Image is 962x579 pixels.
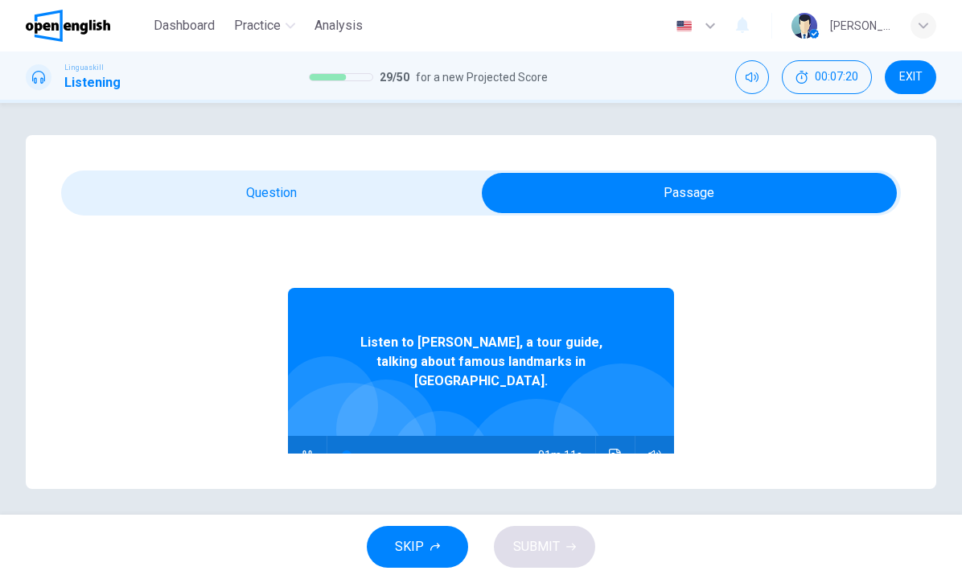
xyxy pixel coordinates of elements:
[26,10,147,42] a: OpenEnglish logo
[234,16,281,35] span: Practice
[735,60,769,94] div: Mute
[830,16,891,35] div: [PERSON_NAME]
[380,68,409,87] span: 29 / 50
[26,10,110,42] img: OpenEnglish logo
[367,526,468,568] button: SKIP
[791,13,817,39] img: Profile picture
[899,71,923,84] span: EXIT
[154,16,215,35] span: Dashboard
[64,62,104,73] span: Linguaskill
[782,60,872,94] button: 00:07:20
[674,20,694,32] img: en
[147,11,221,40] button: Dashboard
[815,71,858,84] span: 00:07:20
[782,60,872,94] div: Hide
[228,11,302,40] button: Practice
[340,333,622,391] span: Listen to [PERSON_NAME], a tour guide, talking about famous landmarks in [GEOGRAPHIC_DATA].
[538,436,595,474] span: 01m 11s
[308,11,369,40] button: Analysis
[416,68,548,87] span: for a new Projected Score
[885,60,936,94] button: EXIT
[602,436,628,474] button: Click to see the audio transcription
[395,536,424,558] span: SKIP
[64,73,121,92] h1: Listening
[314,16,363,35] span: Analysis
